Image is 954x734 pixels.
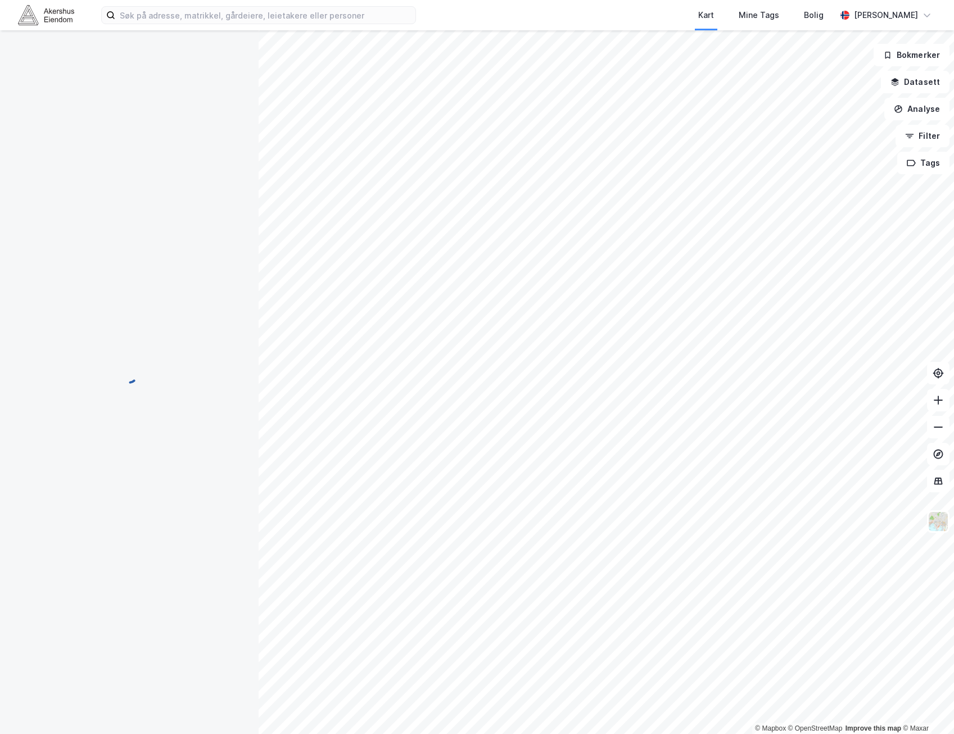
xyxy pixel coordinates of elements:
div: Mine Tags [739,8,779,22]
button: Filter [896,125,950,147]
button: Bokmerker [874,44,950,66]
div: Kontrollprogram for chat [898,680,954,734]
input: Søk på adresse, matrikkel, gårdeiere, leietakere eller personer [115,7,415,24]
img: akershus-eiendom-logo.9091f326c980b4bce74ccdd9f866810c.svg [18,5,74,25]
button: Datasett [881,71,950,93]
a: Mapbox [755,724,786,732]
button: Analyse [884,98,950,120]
a: Improve this map [846,724,901,732]
div: Kart [698,8,714,22]
a: OpenStreetMap [788,724,843,732]
div: Bolig [804,8,824,22]
div: [PERSON_NAME] [854,8,918,22]
iframe: Chat Widget [898,680,954,734]
img: Z [928,511,949,532]
button: Tags [897,152,950,174]
img: spinner.a6d8c91a73a9ac5275cf975e30b51cfb.svg [120,366,138,384]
